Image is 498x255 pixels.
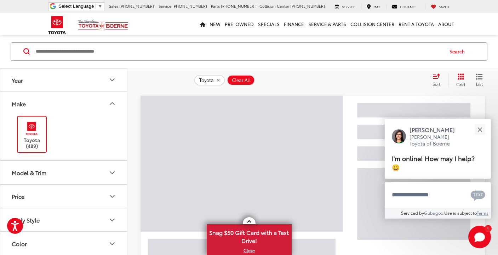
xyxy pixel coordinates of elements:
[469,187,487,203] button: Chat with SMS
[108,99,116,108] div: Make
[392,154,475,172] span: I'm online! How may I help? 😀
[108,216,116,224] div: Body Style
[472,122,487,137] button: Close
[396,13,436,35] a: Rent a Toyota
[0,69,128,91] button: YearYear
[330,4,360,10] a: Service
[232,77,251,83] span: Clear All
[159,3,171,9] span: Service
[108,76,116,84] div: Year
[108,192,116,201] div: Price
[410,134,462,147] p: [PERSON_NAME] Toyota of Boerne
[456,81,465,87] span: Grid
[259,3,289,9] span: Collision Center
[436,13,456,35] a: About
[12,217,40,223] div: Body Style
[172,3,207,9] span: [PHONE_NUMBER]
[468,226,491,248] button: Toggle Chat Window
[35,43,443,60] input: Search by Make, Model, or Keyword
[444,210,477,216] span: Use is subject to
[119,3,154,9] span: [PHONE_NUMBER]
[282,13,306,35] a: Finance
[211,3,220,9] span: Parts
[477,210,488,216] a: Terms
[58,4,94,9] span: Select Language
[0,92,128,115] button: MakeMake
[387,4,421,10] a: Contact
[108,168,116,177] div: Model & Trim
[109,3,118,9] span: Sales
[470,73,488,87] button: List View
[0,208,128,231] button: Body StyleBody Style
[12,100,26,107] div: Make
[348,13,396,35] a: Collision Center
[12,77,23,83] div: Year
[425,4,454,10] a: My Saved Vehicles
[108,239,116,248] div: Color
[207,13,223,35] a: New
[256,13,282,35] a: Specials
[12,193,24,200] div: Price
[385,182,491,208] textarea: Type your message
[433,81,440,87] span: Sort
[12,169,46,176] div: Model & Trim
[0,185,128,208] button: PricePrice
[468,226,491,248] svg: Start Chat
[443,43,475,60] button: Search
[476,81,483,87] span: List
[58,4,102,9] a: Select Language​
[400,4,416,9] span: Contact
[98,4,102,9] span: ▼
[439,4,449,9] span: Saved
[306,13,348,35] a: Service & Parts: Opens in a new tab
[199,77,214,83] span: Toyota
[223,13,256,35] a: Pre-Owned
[410,126,462,134] p: [PERSON_NAME]
[373,4,380,9] span: Map
[207,225,291,247] span: Snag $50 Gift Card with a Test Drive!
[471,190,485,201] svg: Text
[198,13,207,35] a: Home
[0,161,128,184] button: Model & TrimModel & Trim
[12,240,27,247] div: Color
[361,4,385,10] a: Map
[18,120,46,149] label: Toyota (489)
[424,210,444,216] a: Gubagoo.
[0,232,128,255] button: ColorColor
[429,73,448,87] button: Select sort value
[342,4,355,9] span: Service
[44,14,70,37] img: Toyota
[448,73,470,87] button: Grid View
[78,19,128,31] img: Vic Vaughan Toyota of Boerne
[227,75,255,85] button: Clear All
[487,227,489,230] span: 1
[22,120,41,137] img: Vic Vaughan Toyota of Boerne in Boerne, TX)
[401,210,424,216] span: Serviced by
[385,119,491,219] div: Close[PERSON_NAME][PERSON_NAME] Toyota of BoerneI'm online! How may I help? 😀Type your messageCha...
[194,75,225,85] button: remove Toyota
[290,3,325,9] span: [PHONE_NUMBER]
[221,3,256,9] span: [PHONE_NUMBER]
